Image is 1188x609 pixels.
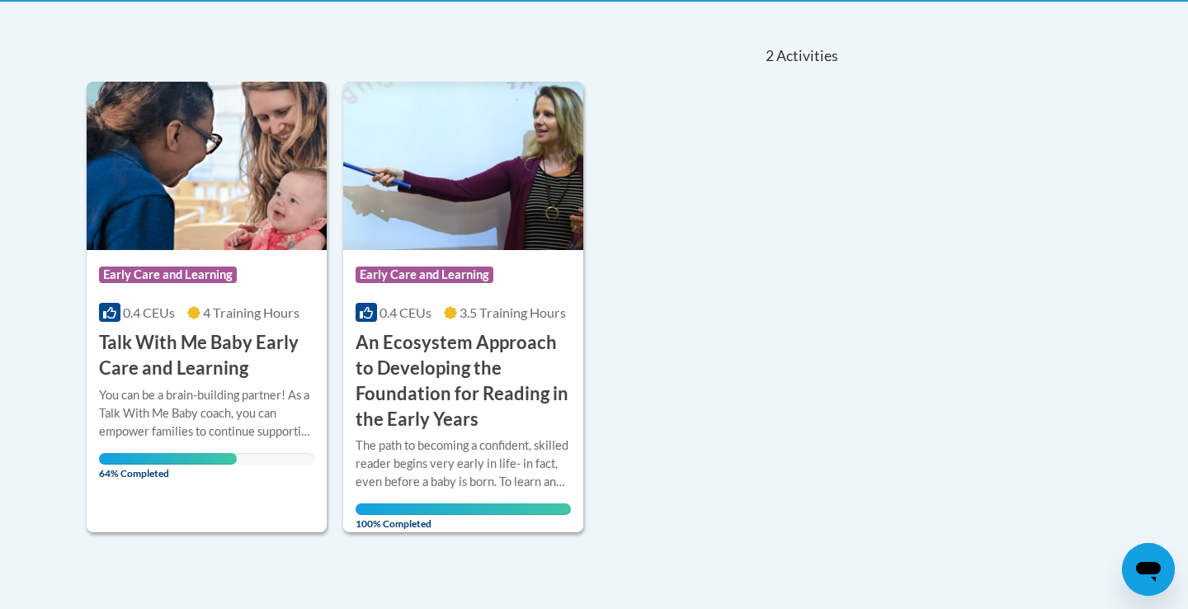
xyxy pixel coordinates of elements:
div: The path to becoming a confident, skilled reader begins very early in life- in fact, even before ... [356,437,571,491]
span: 4 Training Hours [203,304,299,320]
span: Early Care and Learning [99,267,237,283]
h3: An Ecosystem Approach to Developing the Foundation for Reading in the Early Years [356,330,571,432]
span: 3.5 Training Hours [460,304,566,320]
span: 0.4 CEUs [379,304,431,320]
span: 0.4 CEUs [123,304,175,320]
iframe: Button to launch messaging window, conversation in progress [1122,543,1175,596]
span: Activities [776,47,838,65]
a: Course LogoEarly Care and Learning0.4 CEUs4 Training Hours Talk With Me Baby Early Care and Learn... [87,82,327,532]
div: You can be a brain-building partner! As a Talk With Me Baby coach, you can empower families to co... [99,386,314,441]
span: 100% Completed [356,503,571,530]
h3: Talk With Me Baby Early Care and Learning [99,330,314,381]
span: 64% Completed [99,453,237,479]
img: Course Logo [87,82,327,250]
span: Early Care and Learning [356,267,493,283]
img: Course Logo [343,82,583,250]
a: Course LogoEarly Care and Learning0.4 CEUs3.5 Training Hours An Ecosystem Approach to Developing ... [343,82,583,532]
div: Your progress [99,453,237,465]
div: Your progress [356,503,571,515]
span: 2 [766,47,774,65]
